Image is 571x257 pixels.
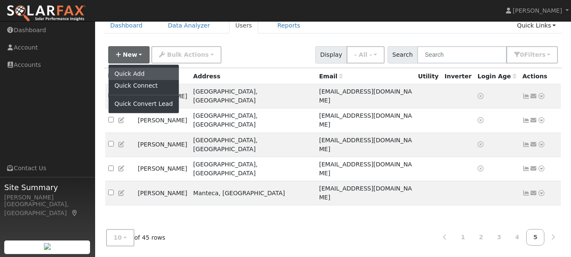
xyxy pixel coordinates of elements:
[530,116,538,125] a: Stephensjv23@gmail.com
[319,112,412,128] span: [EMAIL_ADDRESS][DOMAIN_NAME]
[506,46,558,64] button: 0Filters
[530,140,538,149] a: WalkerJim065@outlook.com
[530,189,538,198] a: oscaracn1@aol.com
[538,92,545,101] a: Other actions
[271,18,306,33] a: Reports
[478,73,516,80] span: Days since last login
[417,46,507,64] input: Search
[190,84,316,108] td: [GEOGRAPHIC_DATA], [GEOGRAPHIC_DATA]
[347,46,385,64] button: - All -
[4,193,90,202] div: [PERSON_NAME]
[6,5,86,22] img: SolarFax
[118,190,126,196] a: Edit User
[538,164,545,173] a: Other actions
[538,189,545,198] a: Other actions
[167,51,209,58] span: Bulk Actions
[135,181,190,205] td: [PERSON_NAME]
[530,92,538,101] a: vannoord4@comcast.net
[151,46,221,64] button: Bulk Actions
[508,229,527,246] a: 4
[4,182,90,193] span: Site Summary
[229,18,259,33] a: Users
[109,98,179,110] a: Quick Convert Lead
[538,140,545,149] a: Other actions
[118,117,126,124] a: Edit User
[123,51,137,58] span: New
[478,93,485,99] a: No login access
[4,200,90,218] div: [GEOGRAPHIC_DATA], [GEOGRAPHIC_DATA]
[190,108,316,133] td: [GEOGRAPHIC_DATA], [GEOGRAPHIC_DATA]
[522,117,530,124] a: Not connected
[71,210,79,216] a: Map
[513,7,562,14] span: [PERSON_NAME]
[542,51,545,58] span: s
[44,243,51,250] img: retrieve
[478,117,485,124] a: No login access
[526,229,545,246] a: 5
[108,46,150,64] button: New
[109,80,179,92] a: Quick Connect
[135,157,190,181] td: [PERSON_NAME]
[135,108,190,133] td: [PERSON_NAME]
[472,229,490,246] a: 2
[190,133,316,157] td: [GEOGRAPHIC_DATA], [GEOGRAPHIC_DATA]
[109,68,179,80] a: Quick Add
[454,229,472,246] a: 1
[190,157,316,181] td: [GEOGRAPHIC_DATA], [GEOGRAPHIC_DATA]
[538,116,545,125] a: Other actions
[319,137,412,152] span: [EMAIL_ADDRESS][DOMAIN_NAME]
[530,164,538,173] a: walkerjim065@gmail.com
[445,72,472,81] div: Inverter
[193,72,313,81] div: Address
[522,190,530,196] a: Not connected
[319,161,412,177] span: [EMAIL_ADDRESS][DOMAIN_NAME]
[319,73,343,80] span: Email
[315,46,347,64] span: Display
[114,234,122,241] span: 10
[319,88,412,104] span: [EMAIL_ADDRESS][DOMAIN_NAME]
[190,181,316,205] td: Manteca, [GEOGRAPHIC_DATA]
[118,165,126,172] a: Edit User
[104,18,149,33] a: Dashboard
[135,133,190,157] td: [PERSON_NAME]
[388,46,418,64] span: Search
[418,72,439,81] div: Utility
[478,165,485,172] a: No login access
[478,141,485,148] a: No login access
[161,18,216,33] a: Data Analyzer
[522,93,530,99] a: Not connected
[319,185,412,201] span: [EMAIL_ADDRESS][DOMAIN_NAME]
[522,141,530,148] a: Not connected
[118,141,126,148] a: Edit User
[511,18,562,33] a: Quick Links
[522,72,558,81] div: Actions
[490,229,508,246] a: 3
[522,165,530,172] a: Not connected
[106,229,134,246] button: 10
[524,51,546,58] span: Filter
[106,229,166,246] span: of 45 rows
